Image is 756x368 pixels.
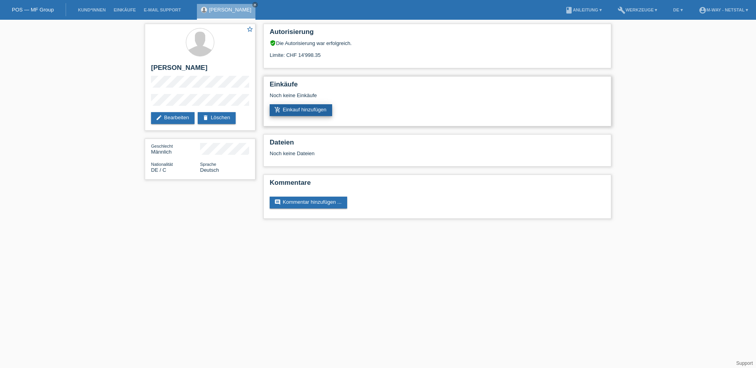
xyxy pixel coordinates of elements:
a: POS — MF Group [12,7,54,13]
div: Noch keine Einkäufe [270,92,605,104]
a: Kund*innen [74,8,110,12]
span: Nationalität [151,162,173,167]
h2: Kommentare [270,179,605,191]
i: edit [156,115,162,121]
a: E-Mail Support [140,8,185,12]
span: Sprache [200,162,216,167]
a: deleteLöschen [198,112,236,124]
a: Einkäufe [110,8,140,12]
div: Noch keine Dateien [270,150,511,156]
a: [PERSON_NAME] [209,7,251,13]
a: buildWerkzeuge ▾ [614,8,661,12]
i: comment [274,199,281,205]
div: Männlich [151,143,200,155]
a: close [252,2,258,8]
h2: Autorisierung [270,28,605,40]
i: build [618,6,626,14]
a: Support [736,360,753,366]
a: star_border [246,26,253,34]
a: bookAnleitung ▾ [561,8,606,12]
span: Deutsch [200,167,219,173]
a: editBearbeiten [151,112,195,124]
span: Deutschland / C / 01.11.2013 [151,167,166,173]
a: commentKommentar hinzufügen ... [270,197,347,208]
i: star_border [246,26,253,33]
i: account_circle [699,6,707,14]
span: Geschlecht [151,144,173,148]
h2: Einkäufe [270,81,605,92]
h2: Dateien [270,139,605,150]
div: Die Autorisierung war erfolgreich. [270,40,605,46]
h2: [PERSON_NAME] [151,64,249,76]
i: book [565,6,573,14]
i: add_shopping_cart [274,107,281,113]
a: add_shopping_cartEinkauf hinzufügen [270,104,332,116]
a: account_circlem-way - Netstal ▾ [695,8,752,12]
i: verified_user [270,40,276,46]
i: close [253,3,257,7]
i: delete [202,115,209,121]
a: DE ▾ [669,8,686,12]
div: Limite: CHF 14'998.35 [270,46,605,58]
